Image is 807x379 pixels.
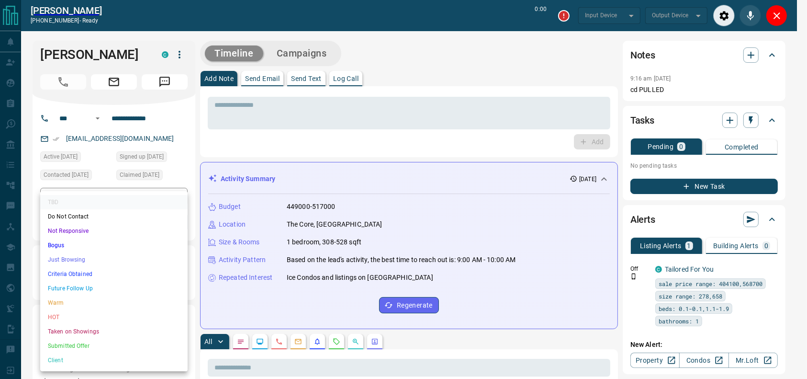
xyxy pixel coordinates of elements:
li: Bogus [40,238,188,253]
li: Warm [40,296,188,310]
li: Taken on Showings [40,324,188,339]
li: Future Follow Up [40,281,188,296]
li: Client [40,353,188,368]
li: Criteria Obtained [40,267,188,281]
li: HOT [40,310,188,324]
li: Do Not Contact [40,209,188,224]
li: Submitted Offer [40,339,188,353]
li: Not Responsive [40,224,188,238]
li: Just Browsing [40,253,188,267]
